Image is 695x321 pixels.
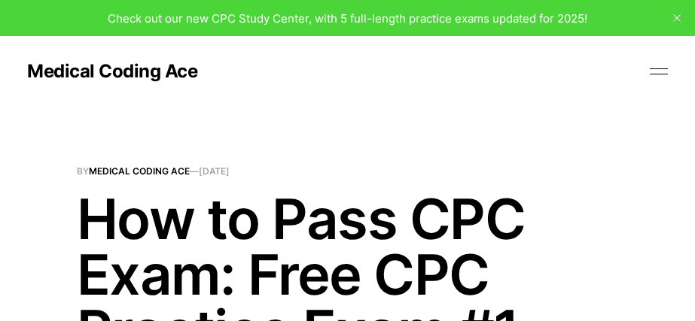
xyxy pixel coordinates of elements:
span: Check out our new CPC Study Center, with 5 full-length practice exams updated for 2025! [108,11,587,26]
span: By — [77,167,619,176]
a: Medical Coding Ace [89,165,190,177]
time: [DATE] [199,165,230,177]
button: close [665,6,689,30]
a: Medical Coding Ace [27,62,197,80]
